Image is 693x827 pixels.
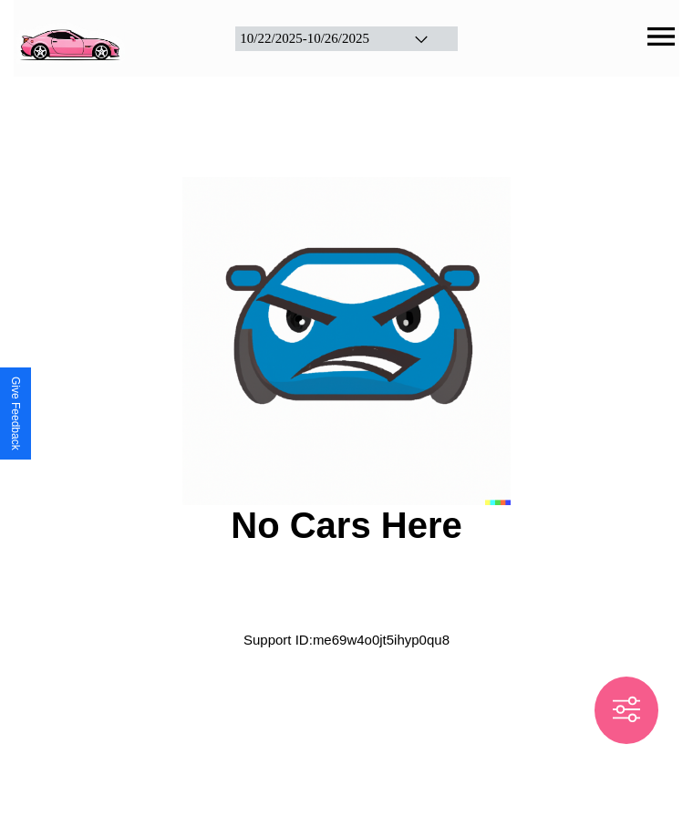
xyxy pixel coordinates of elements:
h2: No Cars Here [231,505,461,546]
div: Give Feedback [9,377,22,450]
p: Support ID: me69w4o0jt5ihyp0qu8 [243,627,450,652]
img: car [182,177,511,505]
div: 10 / 22 / 2025 - 10 / 26 / 2025 [240,31,388,47]
img: logo [14,9,125,64]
